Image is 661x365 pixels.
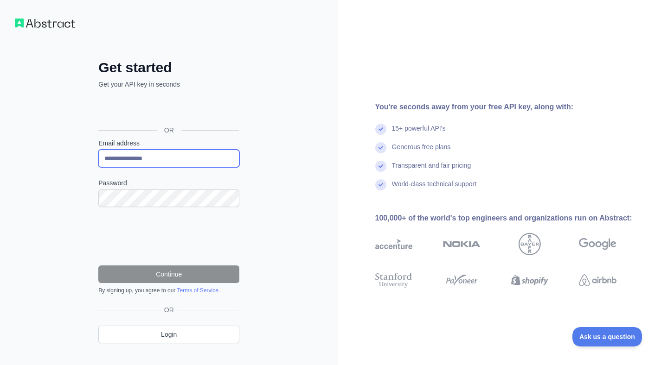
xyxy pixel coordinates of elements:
[392,142,451,161] div: Generous free plans
[443,271,481,289] img: payoneer
[511,271,549,289] img: shopify
[375,124,386,135] img: check mark
[98,59,239,76] h2: Get started
[392,161,471,179] div: Transparent and fair pricing
[98,138,239,148] label: Email address
[375,161,386,172] img: check mark
[375,233,413,255] img: accenture
[375,179,386,190] img: check mark
[160,305,178,315] span: OR
[157,126,181,135] span: OR
[98,178,239,188] label: Password
[375,271,413,289] img: stanford university
[375,101,647,113] div: You're seconds away from your free API key, along with:
[375,142,386,153] img: check mark
[98,218,239,254] iframe: reCAPTCHA
[375,213,647,224] div: 100,000+ of the world's top engineers and organizations run on Abstract:
[579,271,616,289] img: airbnb
[443,233,481,255] img: nokia
[572,327,642,346] iframe: Toggle Customer Support
[392,124,446,142] div: 15+ powerful API's
[98,326,239,343] a: Login
[98,80,239,89] p: Get your API key in seconds
[98,287,239,294] div: By signing up, you agree to our .
[519,233,541,255] img: bayer
[579,233,616,255] img: google
[15,19,75,28] img: Workflow
[98,265,239,283] button: Continue
[94,99,242,120] iframe: Sign in with Google Button
[177,287,218,294] a: Terms of Service
[392,179,477,198] div: World-class technical support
